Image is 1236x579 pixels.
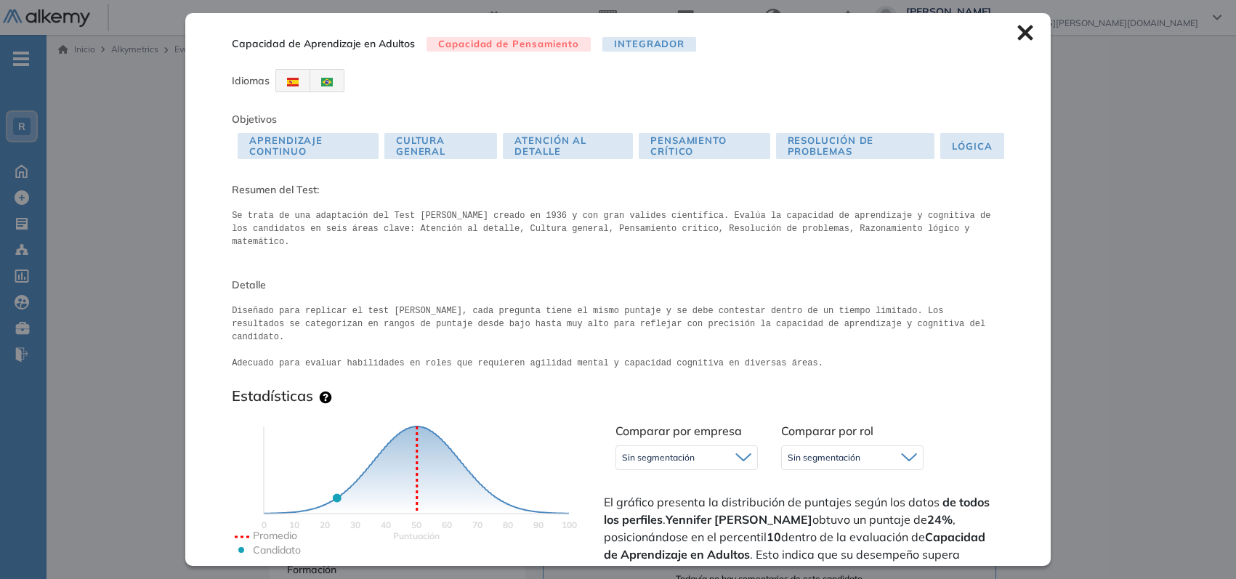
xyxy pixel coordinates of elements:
strong: 24% [927,512,953,527]
span: Resolución de Problemas [776,133,935,159]
span: Atención al detalle [503,133,633,159]
span: Pensamiento Crítico [639,133,770,159]
text: 80 [503,519,513,530]
span: Comparar por rol [781,424,873,438]
pre: Diseñado para replicar el test [PERSON_NAME], cada pregunta tiene el mismo puntaje y se debe cont... [232,304,1004,370]
text: 10 [289,519,299,530]
pre: Se trata de una adaptación del Test [PERSON_NAME] creado en 1936 y con gran valides científica. E... [232,209,1004,248]
strong: Capacidad de Aprendizaje en Adultos [604,530,985,562]
text: 90 [533,519,544,530]
text: 40 [381,519,391,530]
img: ESP [287,78,299,86]
text: Candidato [253,543,301,556]
text: 100 [562,519,577,530]
span: Aprendizaje Continuo [238,133,379,159]
strong: 10% [614,564,639,579]
text: 50 [411,519,421,530]
span: Integrador [602,37,696,52]
img: BRA [321,78,333,86]
span: Lógica [940,133,1003,159]
text: 20 [320,519,330,530]
strong: [PERSON_NAME] [714,512,812,527]
strong: 10 [767,530,781,544]
text: 70 [472,519,482,530]
text: Promedio [253,529,297,542]
span: Resumen del Test: [232,182,1004,198]
span: Capacidad de Aprendizaje en Adultos [232,36,415,52]
span: Cultura General [384,133,497,159]
strong: Yennifer [666,512,711,527]
span: Sin segmentación [788,452,860,463]
span: Capacidad de Pensamiento [427,37,591,52]
span: Detalle [232,278,1004,293]
text: 30 [350,519,360,530]
text: 60 [442,519,452,530]
span: Objetivos [232,113,277,126]
strong: de todos los perfiles [604,495,990,527]
span: Sin segmentación [622,452,695,463]
text: Scores [393,530,440,541]
span: Idiomas [232,74,270,87]
text: 0 [262,519,267,530]
h3: Estadísticas [232,387,313,405]
span: Comparar por empresa [615,424,742,438]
